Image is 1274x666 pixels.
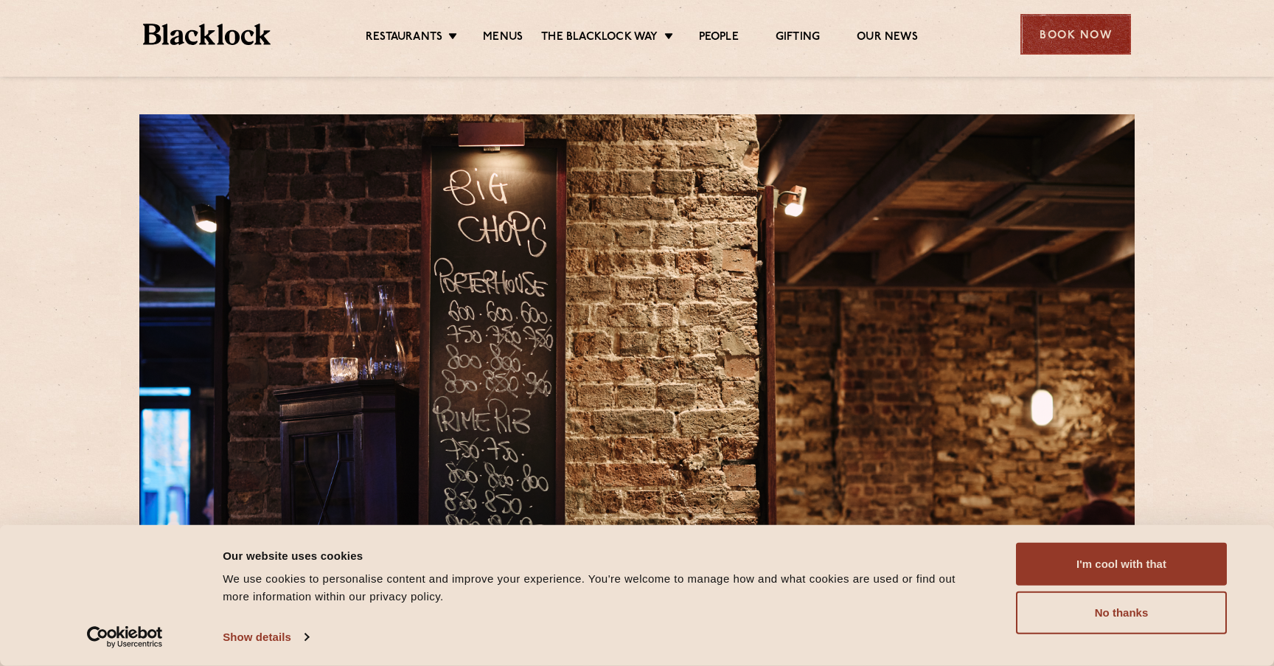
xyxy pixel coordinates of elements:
a: Usercentrics Cookiebot - opens in a new window [60,626,189,648]
a: The Blacklock Way [541,30,658,46]
a: Our News [857,30,918,46]
a: Show details [223,626,308,648]
a: People [699,30,739,46]
button: I'm cool with that [1016,543,1227,586]
div: Book Now [1020,14,1131,55]
img: BL_Textured_Logo-footer-cropped.svg [143,24,271,45]
a: Restaurants [366,30,442,46]
div: We use cookies to personalise content and improve your experience. You're welcome to manage how a... [223,570,983,606]
a: Gifting [776,30,820,46]
a: Menus [483,30,523,46]
button: No thanks [1016,592,1227,634]
div: Our website uses cookies [223,547,983,564]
